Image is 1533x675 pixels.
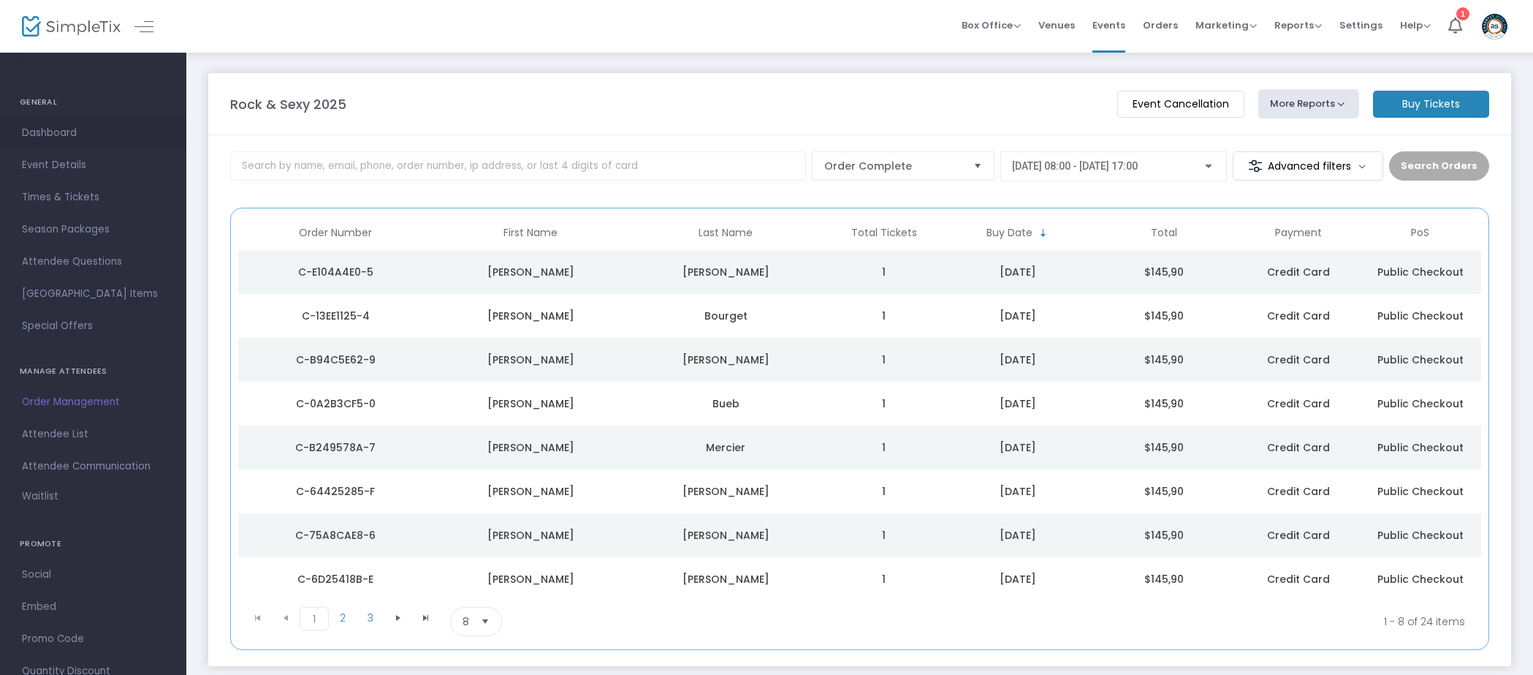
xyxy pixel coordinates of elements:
div: C-75A8CAE8-6 [242,528,430,543]
td: 1 [823,294,945,338]
button: Select [967,152,988,180]
span: Total [1151,227,1177,239]
div: C-64425285-F [242,484,430,499]
span: Venues [1038,7,1075,44]
span: Social [22,565,164,584]
span: Public Checkout [1377,440,1464,455]
td: $145,90 [1091,338,1237,382]
td: 1 [823,250,945,294]
span: Page 3 [357,607,384,629]
span: Payment [1275,227,1322,239]
span: Credit Card [1267,440,1330,455]
span: Page 1 [300,607,329,630]
div: Rodrigues [632,265,820,279]
div: C-E104A4E0-5 [242,265,430,279]
div: Fernanda [437,265,625,279]
span: Credit Card [1267,396,1330,411]
span: Attendee List [22,425,164,444]
span: Order Complete [824,159,962,173]
div: 25/08/2025 [948,484,1087,499]
span: Credit Card [1267,528,1330,543]
span: Credit Card [1267,572,1330,587]
td: $145,90 [1091,294,1237,338]
span: Page 2 [329,607,357,629]
div: Mélissa [437,528,625,543]
td: 1 [823,382,945,426]
span: PoS [1411,227,1429,239]
m-button: Advanced filters [1233,151,1384,181]
td: $145,90 [1091,426,1237,470]
h4: GENERAL [20,88,167,117]
span: Credit Card [1267,484,1330,499]
div: Jennifer [437,309,625,323]
td: $145,90 [1091,557,1237,601]
m-button: Buy Tickets [1373,91,1489,118]
div: 1 [1456,7,1469,20]
span: [GEOGRAPHIC_DATA] Items [22,284,164,303]
span: Marketing [1195,18,1257,32]
div: Rosalie [437,484,625,499]
span: Season Packages [22,220,164,239]
div: 25/08/2025 [948,440,1087,455]
span: Go to the last page [412,607,440,629]
td: 1 [823,513,945,557]
span: Sortable [1038,227,1049,239]
span: Go to the next page [384,607,412,629]
span: Help [1400,18,1431,32]
td: $145,90 [1091,250,1237,294]
span: Go to the last page [420,612,432,624]
td: $145,90 [1091,513,1237,557]
m-button: Event Cancellation [1117,91,1244,118]
div: 26/08/2025 [948,265,1087,279]
span: Times & Tickets [22,188,164,207]
div: Santerre [632,484,820,499]
span: [DATE] 08:00 - [DATE] 17:00 [1012,160,1138,172]
span: Box Office [962,18,1021,32]
span: Public Checkout [1377,352,1464,367]
span: Waitlist [22,489,58,504]
span: 8 [463,614,469,629]
div: Data table [238,216,1481,601]
span: Events [1092,7,1125,44]
span: First Name [503,227,558,239]
td: 1 [823,557,945,601]
td: 1 [823,338,945,382]
span: Settings [1339,7,1382,44]
span: Attendee Questions [22,252,164,271]
span: Order Number [299,227,372,239]
div: Mercier [632,440,820,455]
div: Jason [437,572,625,587]
button: Select [475,608,495,636]
span: Credit Card [1267,309,1330,323]
div: Louis [437,440,625,455]
span: Public Checkout [1377,396,1464,411]
h4: MANAGE ATTENDEES [20,357,167,386]
div: Bélanger [632,528,820,543]
td: $145,90 [1091,470,1237,513]
span: Last Name [699,227,753,239]
div: 25/08/2025 [948,309,1087,323]
span: Credit Card [1267,352,1330,367]
span: Attendee Communication [22,457,164,476]
span: Event Details [22,156,164,175]
div: C-B249578A-7 [242,440,430,455]
th: Total Tickets [823,216,945,250]
span: Public Checkout [1377,309,1464,323]
div: Lamoureux [632,572,820,587]
div: 25/08/2025 [948,352,1087,367]
div: Bourget [632,309,820,323]
span: Promo Code [22,630,164,649]
span: Order Management [22,393,164,412]
m-panel-title: Rock & Sexy 2025 [230,94,346,114]
td: 1 [823,426,945,470]
span: Special Offers [22,317,164,336]
div: 25/08/2025 [948,528,1087,543]
div: Steve [437,352,625,367]
div: Marie-Julie [437,396,625,411]
span: Go to the next page [392,612,404,624]
span: Embed [22,597,164,616]
div: C-13EE1125-4 [242,309,430,323]
kendo-pager-info: 1 - 8 of 24 items [647,607,1465,636]
span: Reports [1274,18,1322,32]
span: Dashboard [22,124,164,143]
